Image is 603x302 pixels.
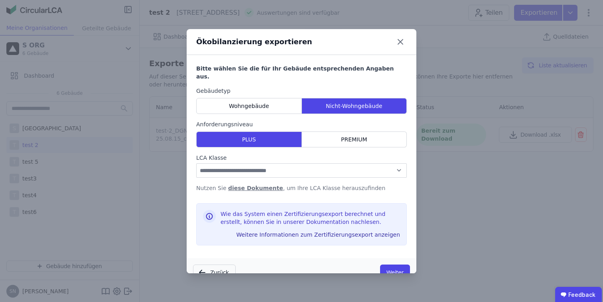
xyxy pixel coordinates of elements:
[221,210,400,229] div: Wie das System einen Zertifizierungsexport berechnet und erstellt, können Sie in unserer Dokument...
[196,36,312,47] div: Ökobilanzierung exportieren
[193,265,236,280] button: Zurück
[242,135,256,143] span: PLUS
[196,154,407,162] label: LCA Klasse
[233,228,403,241] button: Weitere Informationen zum Zertifizierungsexport anzeigen
[196,87,407,95] label: Gebäudetyp
[196,184,407,192] p: Nutzen Sie , um Ihre LCA Klasse herauszufinden
[196,65,407,80] h6: Bitte wählen Sie die für Ihr Gebäude entsprechenden Angaben aus.
[380,265,410,280] button: Weiter
[229,102,269,110] span: Wohngebäude
[196,120,407,128] label: Anforderungsniveau
[228,185,283,191] a: diese Dokumente
[341,135,367,143] span: PREMIUM
[326,102,382,110] span: Nicht-Wohngebäude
